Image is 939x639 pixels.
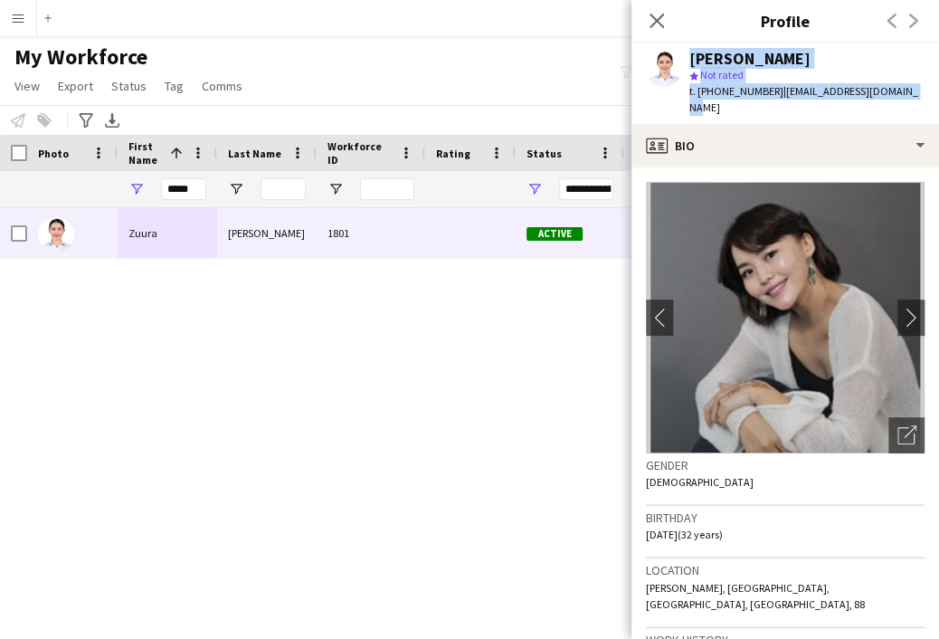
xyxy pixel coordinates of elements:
[51,74,100,98] a: Export
[217,208,317,258] div: [PERSON_NAME]
[38,147,69,160] span: Photo
[118,208,217,258] div: Zuura
[888,417,925,453] div: Open photos pop-in
[436,147,470,160] span: Rating
[165,78,184,94] span: Tag
[646,475,754,489] span: [DEMOGRAPHIC_DATA]
[646,528,723,541] span: [DATE] (32 years)
[327,139,393,167] span: Workforce ID
[327,181,344,197] button: Open Filter Menu
[128,181,145,197] button: Open Filter Menu
[58,78,93,94] span: Export
[228,147,281,160] span: Last Name
[14,78,40,94] span: View
[631,9,939,33] h3: Profile
[128,139,163,167] span: First Name
[646,457,925,473] h3: Gender
[228,181,244,197] button: Open Filter Menu
[202,78,242,94] span: Comms
[646,562,925,578] h3: Location
[317,208,425,258] div: 1801
[7,74,47,98] a: View
[526,147,562,160] span: Status
[161,178,206,200] input: First Name Filter Input
[261,178,306,200] input: Last Name Filter Input
[646,581,865,611] span: [PERSON_NAME], [GEOGRAPHIC_DATA], [GEOGRAPHIC_DATA], [GEOGRAPHIC_DATA], 88
[194,74,250,98] a: Comms
[526,181,543,197] button: Open Filter Menu
[689,84,783,98] span: t. [PHONE_NUMBER]
[624,208,733,258] div: [GEOGRAPHIC_DATA]
[631,124,939,167] div: Bio
[75,110,97,131] app-action-btn: Advanced filters
[646,182,925,453] img: Crew avatar or photo
[689,51,811,67] div: [PERSON_NAME]
[104,74,154,98] a: Status
[14,43,147,71] span: My Workforce
[157,74,191,98] a: Tag
[646,510,925,526] h3: Birthday
[526,227,583,241] span: Active
[360,178,414,200] input: Workforce ID Filter Input
[101,110,123,131] app-action-btn: Export XLSX
[700,68,744,81] span: Not rated
[38,217,74,253] img: Zuura Akimova
[111,78,147,94] span: Status
[689,84,918,114] span: | [EMAIL_ADDRESS][DOMAIN_NAME]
